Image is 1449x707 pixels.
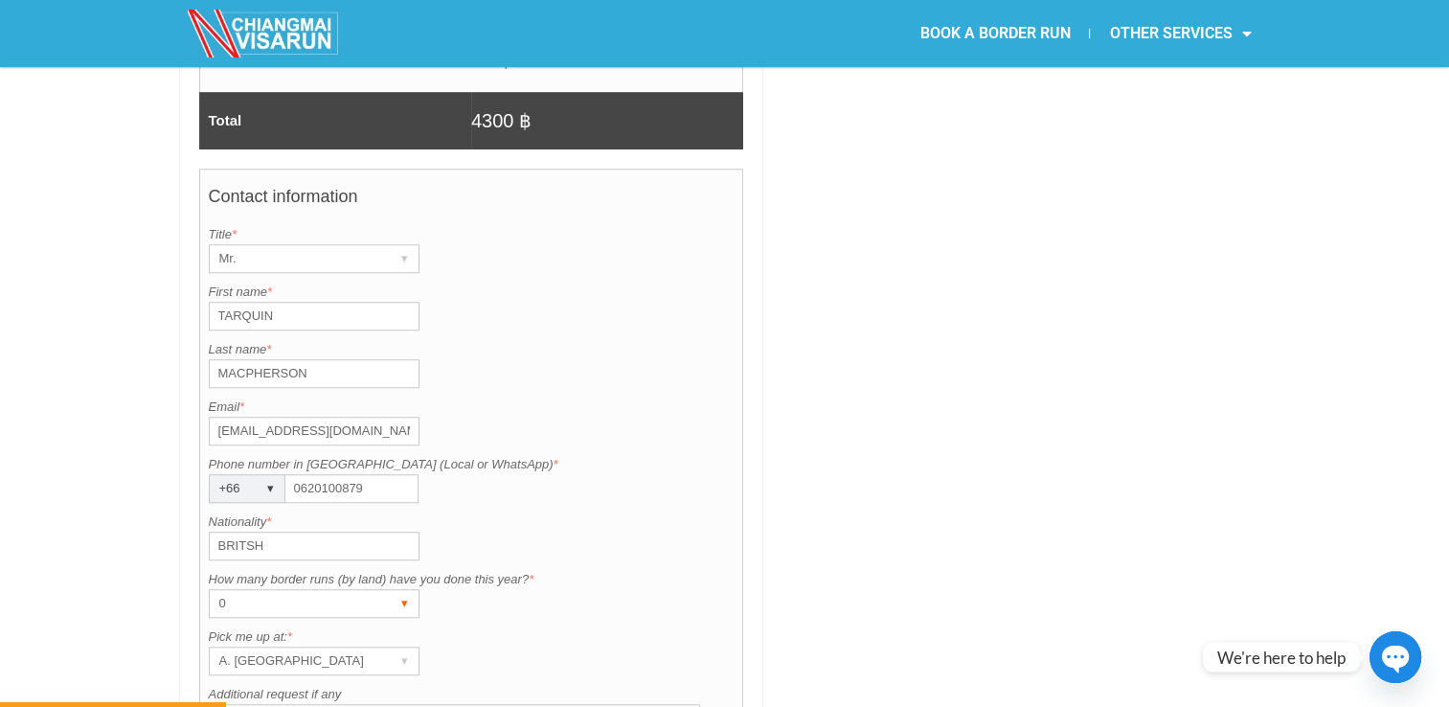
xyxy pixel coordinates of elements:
div: +66 [210,475,248,502]
nav: Menu [724,11,1270,56]
div: Mr. [210,245,382,272]
div: ▾ [392,648,419,674]
div: ▾ [392,245,419,272]
label: Title [209,225,735,244]
label: Pick me up at: [209,627,735,647]
a: OTHER SERVICES [1090,11,1270,56]
div: ▾ [392,590,419,617]
label: Phone number in [GEOGRAPHIC_DATA] (Local or WhatsApp) [209,455,735,474]
div: ▾ [258,475,284,502]
td: Total [199,92,471,149]
label: Additional request if any [209,685,735,704]
td: 4300 ฿ [471,92,743,149]
label: Email [209,398,735,417]
label: Last name [209,340,735,359]
a: BOOK A BORDER RUN [900,11,1089,56]
div: 0 [210,590,382,617]
label: How many border runs (by land) have you done this year? [209,570,735,589]
h4: Contact information [209,177,735,225]
label: First name [209,283,735,302]
label: Nationality [209,513,735,532]
div: A. [GEOGRAPHIC_DATA] [210,648,382,674]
